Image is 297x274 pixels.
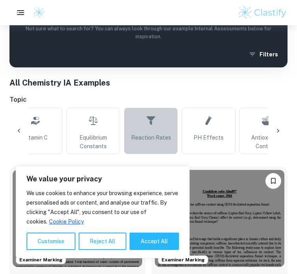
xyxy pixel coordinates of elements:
[155,170,284,267] img: Chemistry IA example thumbnail: How does the source of caffeine (Lipton
[265,173,281,189] button: Please log in to bookmark exemplars
[16,256,66,263] span: Examiner Marking
[49,218,84,225] a: Cookie Policy
[194,133,224,142] span: pH Effects
[9,95,288,104] h6: Topic
[130,233,179,250] button: Accept All
[79,233,126,250] button: Reject All
[16,25,281,41] p: Not sure what to search for? You can always look through our example Internal Assessments below f...
[13,170,142,267] img: Chemistry IA example thumbnail: What is the effect of boiling in 100°C a
[24,133,48,142] span: Vitamin C
[243,133,289,151] span: Antioxidant Content
[237,5,288,21] img: Clastify logo
[158,256,208,263] span: Examiner Marking
[247,47,281,62] button: Filters
[16,166,190,258] div: We value your privacy
[9,77,288,89] h1: All Chemistry IA Examples
[70,133,117,151] span: Equilibrium Constants
[131,133,171,142] span: Reaction Rates
[26,188,179,226] p: We use cookies to enhance your browsing experience, serve personalised ads or content, and analys...
[33,7,45,19] img: Clastify logo
[28,7,45,19] a: Clastify logo
[26,174,179,184] p: We value your privacy
[26,233,75,250] button: Customise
